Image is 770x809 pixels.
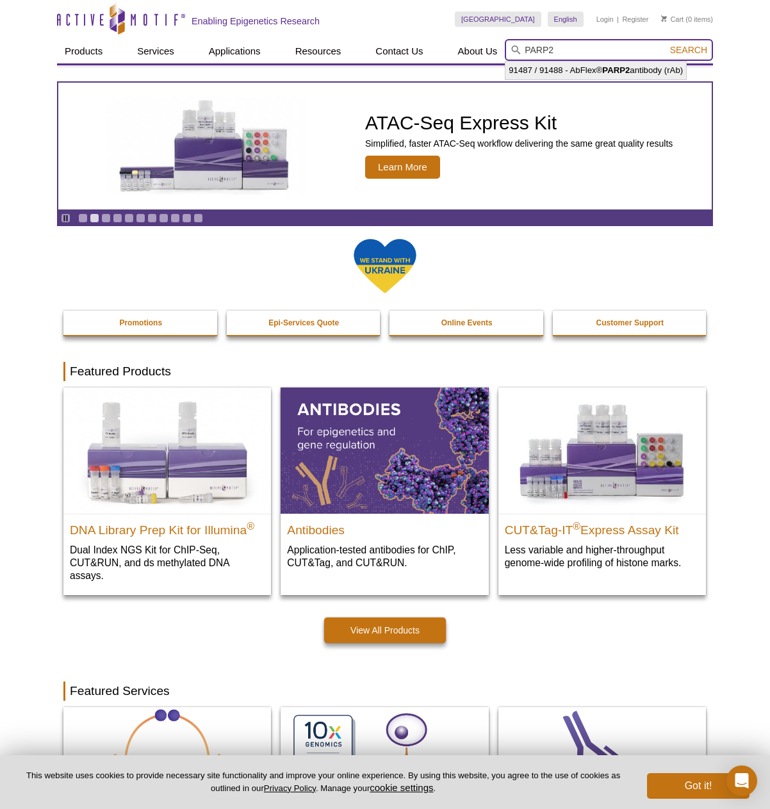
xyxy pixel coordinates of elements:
[70,518,265,537] h2: DNA Library Prep Kit for Illumina
[365,156,440,179] span: Learn More
[661,12,713,27] li: (0 items)
[573,520,580,531] sup: ®
[119,318,162,327] strong: Promotions
[726,765,757,796] div: Open Intercom Messenger
[129,39,182,63] a: Services
[670,45,707,55] span: Search
[661,15,667,22] img: Your Cart
[78,213,88,223] a: Go to slide 1
[182,213,192,223] a: Go to slide 10
[58,83,712,209] a: ATAC-Seq Express Kit ATAC-Seq Express Kit Simplified, faster ATAC-Seq workflow delivering the sam...
[505,61,686,79] li: 91487 / 91488 - AbFlex® antibody (rAb)
[193,213,203,223] a: Go to slide 11
[100,97,311,195] img: ATAC-Seq Express Kit
[101,213,111,223] a: Go to slide 3
[124,213,134,223] a: Go to slide 5
[450,39,505,63] a: About Us
[147,213,157,223] a: Go to slide 7
[227,311,382,335] a: Epi-Services Quote
[170,213,180,223] a: Go to slide 9
[368,39,430,63] a: Contact Us
[61,213,70,223] a: Toggle autoplay
[548,12,584,27] a: English
[365,138,673,149] p: Simplified, faster ATAC-Seq workflow delivering the same great quality results
[353,238,417,295] img: We Stand With Ukraine
[370,782,433,793] button: cookie settings
[136,213,145,223] a: Go to slide 6
[505,39,713,61] input: Keyword, Cat. No.
[365,113,673,133] h2: ATAC-Seq Express Kit
[247,520,254,531] sup: ®
[602,65,630,75] strong: PARP2
[287,518,482,537] h2: Antibodies
[201,39,268,63] a: Applications
[505,543,700,569] p: Less variable and higher-throughput genome-wide profiling of histone marks​.
[281,388,488,513] img: All Antibodies
[58,83,712,209] article: ATAC-Seq Express Kit
[70,543,265,582] p: Dual Index NGS Kit for ChIP-Seq, CUT&RUN, and ds methylated DNA assays.
[268,318,339,327] strong: Epi-Services Quote
[617,12,619,27] li: |
[63,388,271,594] a: DNA Library Prep Kit for Illumina DNA Library Prep Kit for Illumina® Dual Index NGS Kit for ChIP-...
[596,318,664,327] strong: Customer Support
[159,213,168,223] a: Go to slide 8
[553,311,708,335] a: Customer Support
[455,12,541,27] a: [GEOGRAPHIC_DATA]
[666,44,711,56] button: Search
[647,773,750,799] button: Got it!
[441,318,493,327] strong: Online Events
[264,783,316,793] a: Privacy Policy
[505,518,700,537] h2: CUT&Tag-IT Express Assay Kit
[281,388,488,582] a: All Antibodies Antibodies Application-tested antibodies for ChIP, CUT&Tag, and CUT&RUN.
[63,388,271,513] img: DNA Library Prep Kit for Illumina
[389,311,545,335] a: Online Events
[63,311,218,335] a: Promotions
[63,362,707,381] h2: Featured Products
[498,388,706,582] a: CUT&Tag-IT® Express Assay Kit CUT&Tag-IT®Express Assay Kit Less variable and higher-throughput ge...
[113,213,122,223] a: Go to slide 4
[287,543,482,569] p: Application-tested antibodies for ChIP, CUT&Tag, and CUT&RUN.
[20,770,626,794] p: This website uses cookies to provide necessary site functionality and improve your online experie...
[57,39,110,63] a: Products
[324,617,446,643] a: View All Products
[661,15,684,24] a: Cart
[192,15,320,27] h2: Enabling Epigenetics Research
[63,682,707,701] h2: Featured Services
[288,39,349,63] a: Resources
[596,15,614,24] a: Login
[622,15,648,24] a: Register
[498,388,706,513] img: CUT&Tag-IT® Express Assay Kit
[90,213,99,223] a: Go to slide 2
